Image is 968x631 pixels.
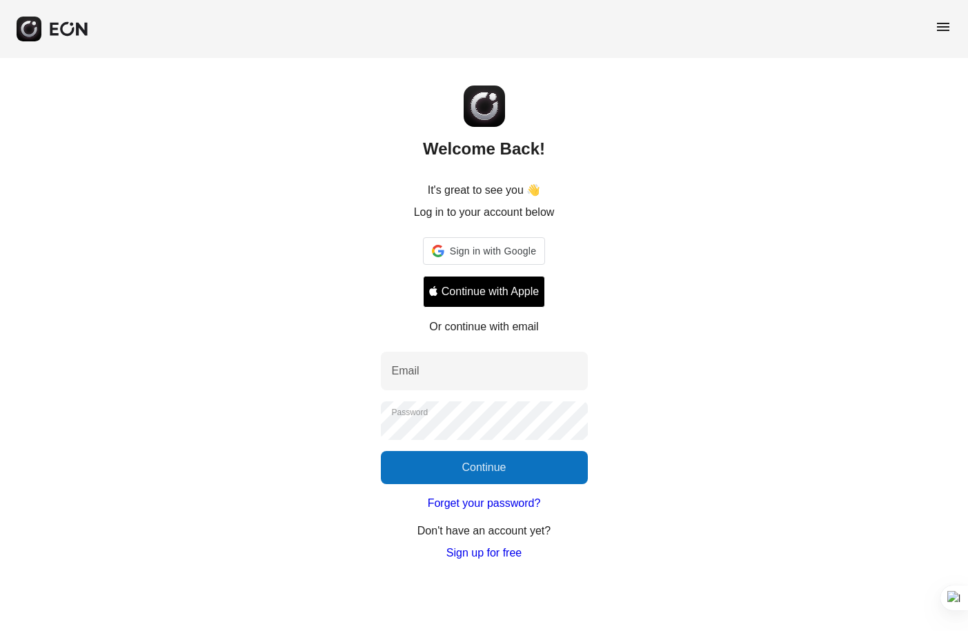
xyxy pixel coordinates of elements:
[423,237,545,265] div: Sign in with Google
[428,495,541,512] a: Forget your password?
[392,407,428,418] label: Password
[429,319,538,335] p: Or continue with email
[392,363,419,379] label: Email
[428,182,541,199] p: It's great to see you 👋
[417,523,551,539] p: Don't have an account yet?
[381,451,588,484] button: Continue
[446,545,522,561] a: Sign up for free
[414,204,555,221] p: Log in to your account below
[450,243,536,259] span: Sign in with Google
[935,19,951,35] span: menu
[423,138,545,160] h2: Welcome Back!
[423,276,545,308] button: Signin with apple ID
